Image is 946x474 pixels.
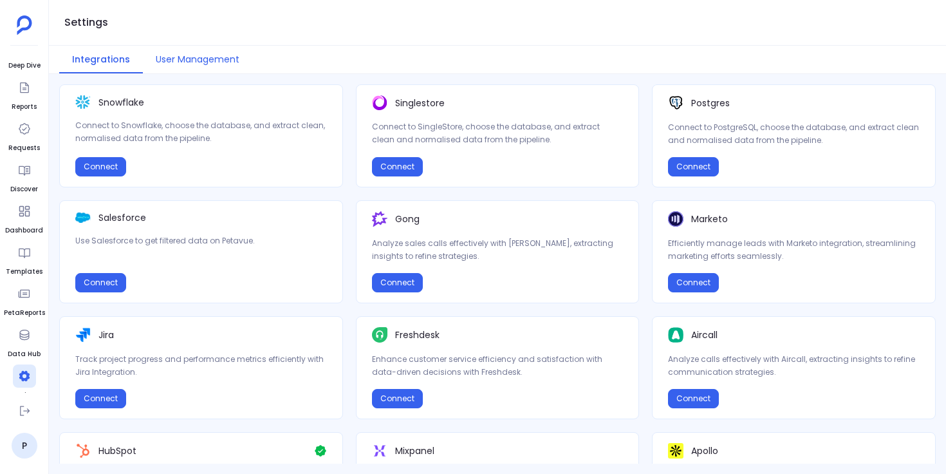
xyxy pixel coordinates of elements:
button: Connect [75,273,126,292]
a: Data Hub [8,323,41,359]
button: Connect [372,157,423,176]
p: Gong [395,213,420,225]
button: Connect [668,389,719,408]
p: Singlestore [395,97,445,109]
img: petavue logo [17,15,32,35]
span: Data Hub [8,349,41,359]
button: Integrations [59,46,143,73]
span: PetaReports [4,308,45,318]
a: Dashboard [5,200,43,236]
img: Check Icon [314,443,327,459]
p: Analyze calls effectively with Aircall, extracting insights to refine communication strategies. [668,353,920,379]
p: Freshdesk [395,328,440,341]
span: Templates [6,267,42,277]
p: Postgres [691,97,730,109]
span: Settings [10,390,39,401]
a: PetaReports [4,282,45,318]
p: Analyze sales calls effectively with [PERSON_NAME], extracting insights to refine strategies. [372,237,624,263]
p: Track project progress and performance metrics efficiently with Jira Integration. [75,353,327,379]
button: Connect [668,157,719,176]
button: Connect [75,157,126,176]
a: Requests [8,117,40,153]
p: HubSpot [98,444,136,457]
p: Mixpanel [395,444,434,457]
a: Discover [10,158,38,194]
p: Use Salesforce to get filtered data on Petavue. [75,234,327,247]
p: Connect to SingleStore, choose the database, and extract clean and normalised data from the pipel... [372,120,624,146]
p: Efficiently manage leads with Marketo integration, streamlining marketing efforts seamlessly. [668,237,920,263]
h1: Settings [64,14,108,32]
button: Connect [668,273,719,292]
a: Templates [6,241,42,277]
a: Reports [12,76,37,112]
p: Connect to Snowflake, choose the database, and extract clean, normalised data from the pipeline. [75,119,327,145]
span: Deep Dive [8,61,41,71]
span: Discover [10,184,38,194]
p: Aircall [691,328,718,341]
p: Salesforce [98,211,146,224]
p: Jira [98,328,114,341]
button: User Management [143,46,252,73]
a: Settings [10,365,39,401]
span: Requests [8,143,40,153]
p: Apollo [691,444,718,457]
p: Snowflake [98,96,144,109]
button: Connect [372,273,423,292]
p: Marketo [691,213,728,225]
p: Enhance customer service efficiency and satisfaction with data-driven decisions with Freshdesk. [372,353,624,379]
button: Connect [372,389,423,408]
button: Connect [75,389,126,408]
a: P [12,433,37,459]
span: Reports [12,102,37,112]
p: Connect to PostgreSQL, choose the database, and extract clean and normalised data from the pipeline. [668,121,920,147]
span: Dashboard [5,225,43,236]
